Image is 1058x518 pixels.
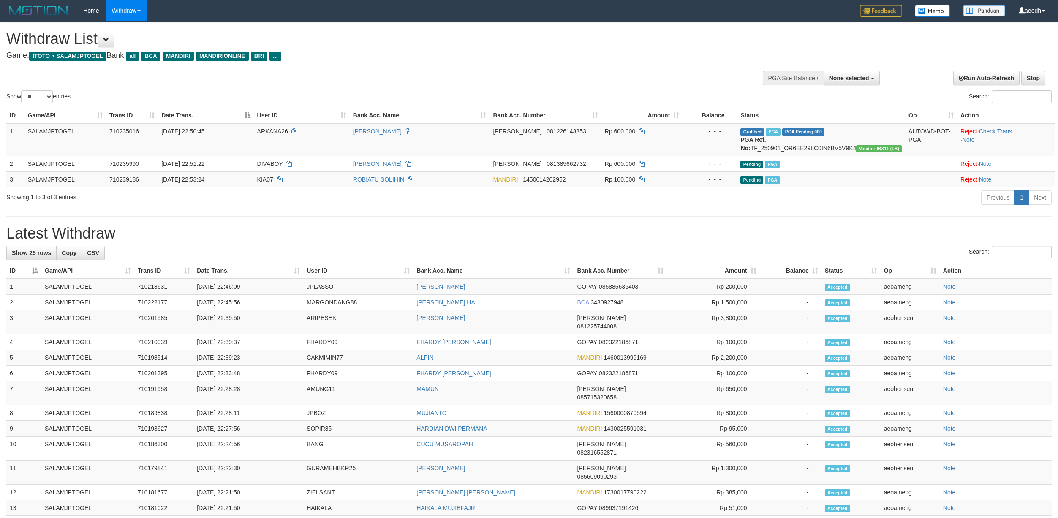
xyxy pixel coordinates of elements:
[760,350,821,366] td: -
[56,246,82,260] a: Copy
[41,437,134,461] td: SALAMJPTOGEL
[577,441,626,447] span: [PERSON_NAME]
[740,128,764,136] span: Grabbed
[6,500,41,516] td: 13
[161,128,204,135] span: [DATE] 22:50:45
[1014,190,1029,205] a: 1
[881,263,940,279] th: Op: activate to sort column ascending
[21,90,53,103] select: Showentries
[303,421,413,437] td: SOPIR85
[825,426,850,433] span: Accepted
[605,176,635,183] span: Rp 100.000
[413,263,574,279] th: Bank Acc. Name: activate to sort column ascending
[6,108,24,123] th: ID
[590,299,623,306] span: Copy 3430927948 to clipboard
[41,421,134,437] td: SALAMJPTOGEL
[686,175,734,184] div: - - -
[825,410,850,417] span: Accepted
[943,299,956,306] a: Note
[943,410,956,416] a: Note
[493,160,541,167] span: [PERSON_NAME]
[599,370,638,377] span: Copy 082322186871 to clipboard
[134,381,193,405] td: 710191958
[667,405,760,421] td: Rp 800,000
[416,489,515,496] a: [PERSON_NAME] [PERSON_NAME]
[981,190,1015,205] a: Previous
[782,128,824,136] span: PGA Pending
[957,108,1055,123] th: Action
[825,370,850,377] span: Accepted
[881,295,940,310] td: aeoameng
[6,421,41,437] td: 9
[134,421,193,437] td: 710193627
[963,5,1005,16] img: panduan.png
[915,5,950,17] img: Button%20Memo.svg
[766,128,781,136] span: Marked by aeohensen
[6,4,71,17] img: MOTION_logo.png
[760,421,821,437] td: -
[416,315,465,321] a: [PERSON_NAME]
[416,425,487,432] a: HARDIAN DWI PERMANA
[6,30,697,47] h1: Withdraw List
[943,465,956,472] a: Note
[416,299,475,306] a: [PERSON_NAME] HA
[416,385,439,392] a: MAMUN
[943,489,956,496] a: Note
[193,485,303,500] td: [DATE] 22:21:50
[667,500,760,516] td: Rp 51,000
[881,485,940,500] td: aeoameng
[992,246,1052,258] input: Search:
[825,315,850,322] span: Accepted
[303,310,413,334] td: ARIPESEK
[737,123,905,156] td: TF_250901_OR6EE29LC0IN6BV5V9K4
[303,295,413,310] td: MARGONDANG88
[577,354,602,361] span: MANDIRI
[41,334,134,350] td: SALAMJPTOGEL
[825,386,850,393] span: Accepted
[134,485,193,500] td: 710181677
[547,128,586,135] span: Copy 081226143353 to clipboard
[760,485,821,500] td: -
[943,370,956,377] a: Note
[41,310,134,334] td: SALAMJPTOGEL
[6,263,41,279] th: ID: activate to sort column descending
[577,323,616,330] span: Copy 081225744008 to clipboard
[577,410,602,416] span: MANDIRI
[829,75,869,81] span: None selected
[667,485,760,500] td: Rp 385,000
[1028,190,1052,205] a: Next
[193,421,303,437] td: [DATE] 22:27:56
[24,108,106,123] th: Game/API: activate to sort column ascending
[825,489,850,496] span: Accepted
[193,263,303,279] th: Date Trans.: activate to sort column ascending
[881,310,940,334] td: aeohensen
[416,339,491,345] a: FHARDY [PERSON_NAME]
[6,171,24,187] td: 3
[41,485,134,500] td: SALAMJPTOGEL
[599,339,638,345] span: Copy 082322186871 to clipboard
[29,52,106,61] span: ITOTO > SALAMJPTOGEL
[760,461,821,485] td: -
[303,263,413,279] th: User ID: activate to sort column ascending
[667,437,760,461] td: Rp 560,000
[577,315,626,321] span: [PERSON_NAME]
[577,465,626,472] span: [PERSON_NAME]
[41,366,134,381] td: SALAMJPTOGEL
[940,263,1052,279] th: Action
[825,299,850,306] span: Accepted
[825,284,850,291] span: Accepted
[962,136,975,143] a: Note
[760,405,821,421] td: -
[856,145,902,152] span: Vendor URL: https://dashboard.q2checkout.com/secure
[960,128,977,135] a: Reject
[760,263,821,279] th: Balance: activate to sort column ascending
[193,295,303,310] td: [DATE] 22:45:56
[825,465,850,472] span: Accepted
[303,279,413,295] td: JPLASSO
[992,90,1052,103] input: Search:
[523,176,566,183] span: Copy 1450014202952 to clipboard
[416,283,465,290] a: [PERSON_NAME]
[6,156,24,171] td: 2
[577,299,589,306] span: BCA
[667,350,760,366] td: Rp 2,200,000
